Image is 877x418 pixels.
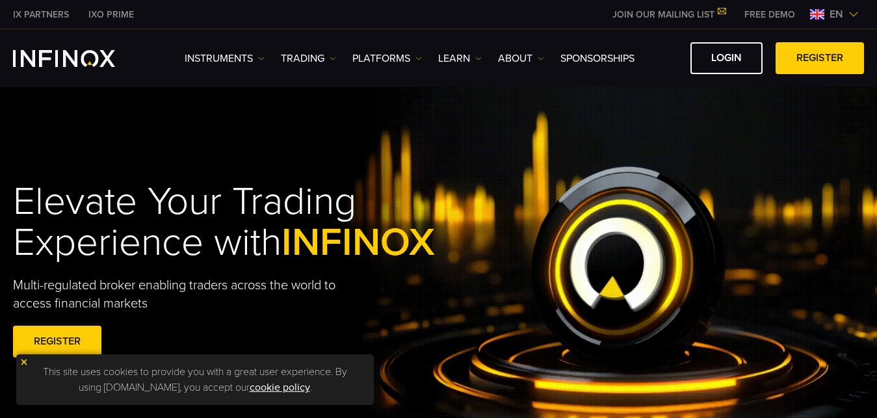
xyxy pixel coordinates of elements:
a: ABOUT [498,51,544,66]
span: INFINOX [281,219,435,266]
a: INFINOX MENU [735,8,805,21]
img: yellow close icon [20,358,29,367]
a: TRADING [281,51,336,66]
p: Multi-regulated broker enabling traders across the world to access financial markets [13,276,374,313]
a: REGISTER [776,42,864,74]
a: SPONSORSHIPS [560,51,635,66]
h1: Elevate Your Trading Experience with [13,181,464,263]
a: REGISTER [13,326,101,358]
a: LOGIN [690,42,763,74]
a: INFINOX [79,8,144,21]
a: cookie policy [250,381,310,394]
a: PLATFORMS [352,51,422,66]
a: Instruments [185,51,265,66]
a: INFINOX [3,8,79,21]
a: INFINOX Logo [13,50,146,67]
p: This site uses cookies to provide you with a great user experience. By using [DOMAIN_NAME], you a... [23,361,367,398]
span: en [824,7,848,22]
a: Learn [438,51,482,66]
a: JOIN OUR MAILING LIST [603,9,735,20]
